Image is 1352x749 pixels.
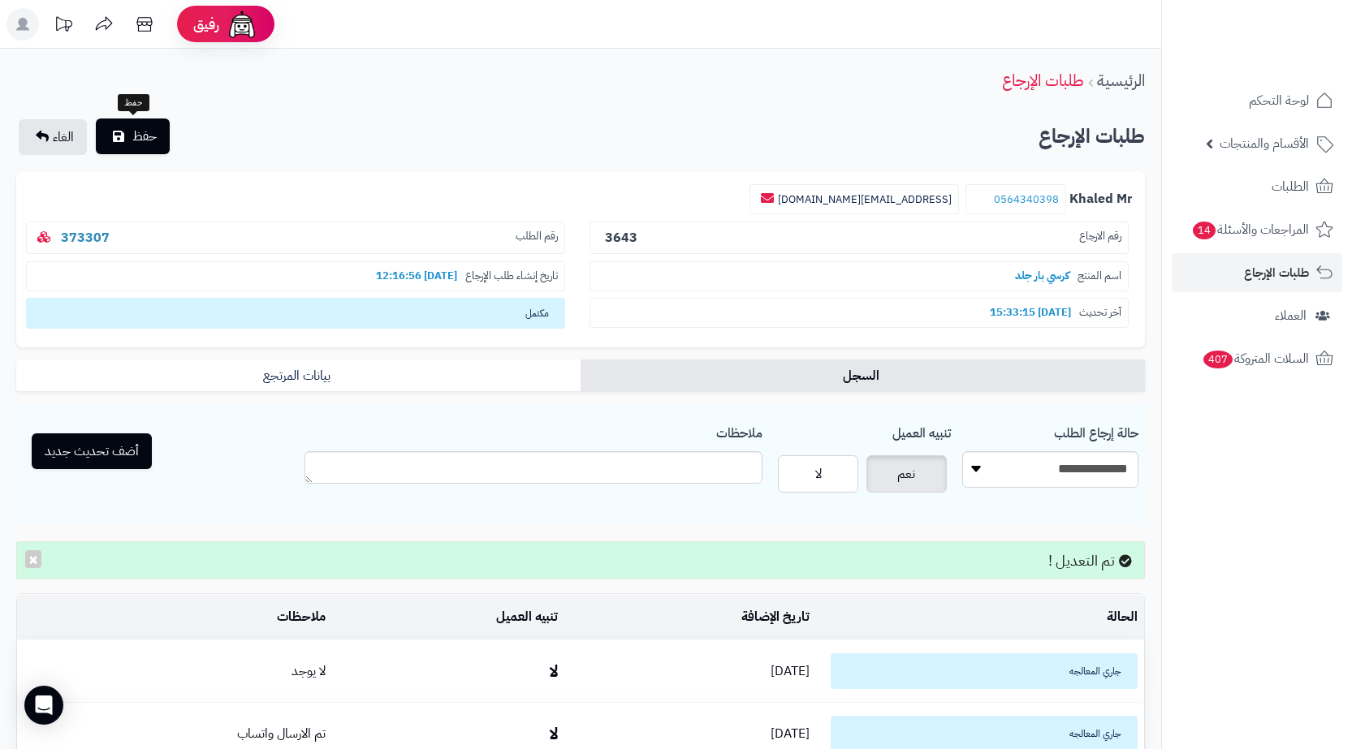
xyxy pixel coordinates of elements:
a: المراجعات والأسئلة14 [1172,210,1342,249]
td: [DATE] [564,640,817,702]
span: 14 [1193,222,1216,239]
a: [EMAIL_ADDRESS][DOMAIN_NAME] [778,192,952,207]
a: الطلبات [1172,167,1342,206]
span: الغاء [53,127,74,147]
span: 407 [1203,351,1233,368]
span: لوحة التحكم [1249,89,1309,112]
b: [DATE] 12:16:56 [368,268,465,283]
span: نعم [897,464,915,484]
h2: طلبات الإرجاع [1039,120,1145,153]
div: تم التعديل ! [16,541,1145,580]
span: الأقسام والمنتجات [1220,132,1309,155]
button: حفظ [96,118,170,154]
div: Open Intercom Messenger [24,686,63,725]
span: طلبات الإرجاع [1244,261,1309,284]
a: لوحة التحكم [1172,81,1342,120]
span: رفيق [193,15,219,34]
span: اسم المنتج [1078,269,1121,284]
span: تاريخ إنشاء طلب الإرجاع [465,269,558,284]
a: 0564340398 [994,192,1059,207]
img: ai-face.png [226,8,258,41]
td: ملاحظات [17,595,332,639]
span: جاري المعالجه [831,653,1138,689]
a: 373307 [61,228,110,248]
label: ملاحظات [716,417,762,443]
b: [DATE] 15:33:15 [982,304,1079,320]
span: السلات المتروكة [1202,347,1309,370]
a: السجل [581,359,1145,392]
b: لا [550,659,558,683]
a: السلات المتروكة407 [1172,339,1342,378]
td: تنبيه العميل [332,595,564,639]
span: رقم الطلب [516,229,558,248]
span: الطلبات [1272,175,1309,198]
span: آخر تحديث [1079,305,1121,321]
span: لا [815,464,822,484]
div: حفظ [118,94,149,112]
a: طلبات الإرجاع [1172,253,1342,292]
span: العملاء [1275,304,1307,327]
button: × [25,550,41,568]
b: لا [550,721,558,746]
td: الحالة [816,595,1144,639]
a: طلبات الإرجاع [1002,68,1084,93]
a: العملاء [1172,296,1342,335]
span: رقم الارجاع [1079,229,1121,248]
b: 3643 [605,228,637,248]
td: لا يوجد [17,640,332,702]
b: كرسي بار جلد [1007,268,1078,283]
span: مكتمل [26,298,565,329]
label: حالة إرجاع الطلب [1054,417,1138,443]
span: حفظ [132,127,157,146]
button: أضف تحديث جديد [32,433,152,469]
span: المراجعات والأسئلة [1191,218,1309,241]
a: الغاء [19,119,87,155]
a: تحديثات المنصة [43,8,84,45]
img: logo-2.png [1242,43,1337,77]
label: تنبيه العميل [892,417,951,443]
a: الرئيسية [1097,68,1145,93]
b: Khaled Mr [1069,190,1132,209]
a: بيانات المرتجع [16,359,581,392]
td: تاريخ الإضافة [564,595,817,639]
